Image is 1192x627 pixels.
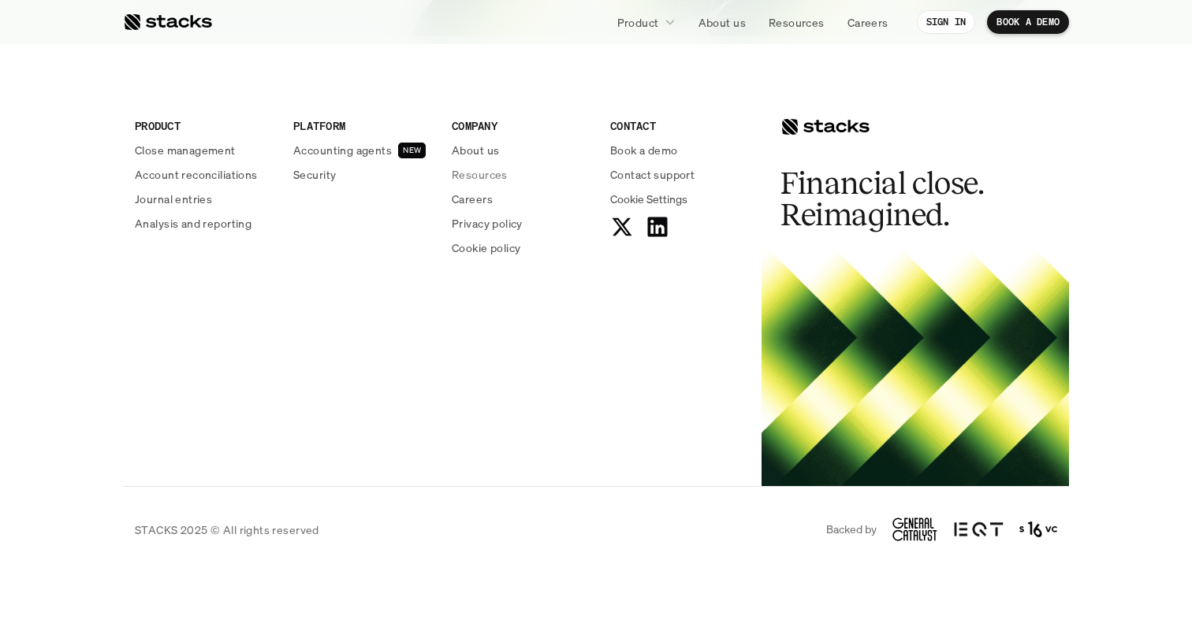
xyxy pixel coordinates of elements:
p: Careers [847,14,888,31]
a: Security [293,166,433,183]
a: Privacy Policy [186,365,255,376]
a: Cookie policy [452,239,591,256]
p: Resources [769,14,825,31]
a: Careers [452,191,591,207]
p: SIGN IN [926,17,967,28]
p: Book a demo [610,142,678,158]
a: Journal entries [135,191,274,207]
p: Resources [452,166,508,183]
p: BOOK A DEMO [996,17,1060,28]
a: Contact support [610,166,750,183]
span: Cookie Settings [610,191,687,207]
p: Product [617,14,659,31]
button: Cookie Trigger [610,191,687,207]
h2: Financial close. Reimagined. [780,168,1017,231]
p: Contact support [610,166,695,183]
a: Privacy policy [452,215,591,232]
p: Cookie policy [452,239,520,256]
a: Account reconciliations [135,166,274,183]
a: BOOK A DEMO [987,10,1069,34]
p: About us [698,14,746,31]
a: Close management [135,142,274,158]
p: Close management [135,142,236,158]
p: Accounting agents [293,142,392,158]
p: Account reconciliations [135,166,258,183]
p: PRODUCT [135,117,274,134]
p: About us [452,142,499,158]
a: Book a demo [610,142,750,158]
p: Security [293,166,336,183]
a: About us [689,8,755,36]
p: Journal entries [135,191,212,207]
a: Careers [838,8,898,36]
a: Analysis and reporting [135,215,274,232]
p: COMPANY [452,117,591,134]
a: SIGN IN [917,10,976,34]
p: STACKS 2025 © All rights reserved [135,521,319,538]
h2: NEW [403,146,421,155]
a: Resources [452,166,591,183]
p: CONTACT [610,117,750,134]
a: Accounting agentsNEW [293,142,433,158]
a: Resources [759,8,834,36]
p: PLATFORM [293,117,433,134]
p: Privacy policy [452,215,523,232]
a: About us [452,142,591,158]
p: Backed by [826,523,877,536]
p: Analysis and reporting [135,215,251,232]
p: Careers [452,191,493,207]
